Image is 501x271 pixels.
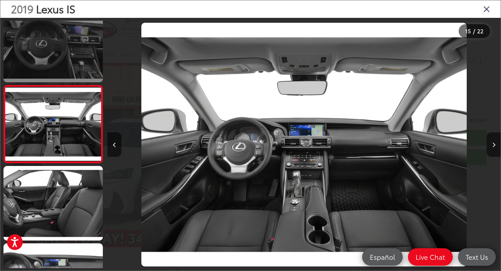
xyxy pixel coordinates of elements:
[362,248,403,266] a: Español
[2,165,104,241] img: 2019 Lexus IS 300
[366,252,398,261] span: Español
[107,23,501,267] div: 2019 Lexus IS 300 14
[477,27,484,35] span: 22
[483,4,490,13] i: Close gallery
[36,1,75,16] span: Lexus IS
[472,29,476,34] span: /
[141,23,467,267] img: 2019 Lexus IS 300
[412,252,449,261] span: Live Chat
[4,88,102,161] img: 2019 Lexus IS 300
[462,252,492,261] span: Text Us
[107,132,121,157] button: Previous image
[408,248,453,266] a: Live Chat
[11,1,33,16] span: 2019
[458,248,496,266] a: Text Us
[487,132,501,157] button: Next image
[465,27,471,35] span: 15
